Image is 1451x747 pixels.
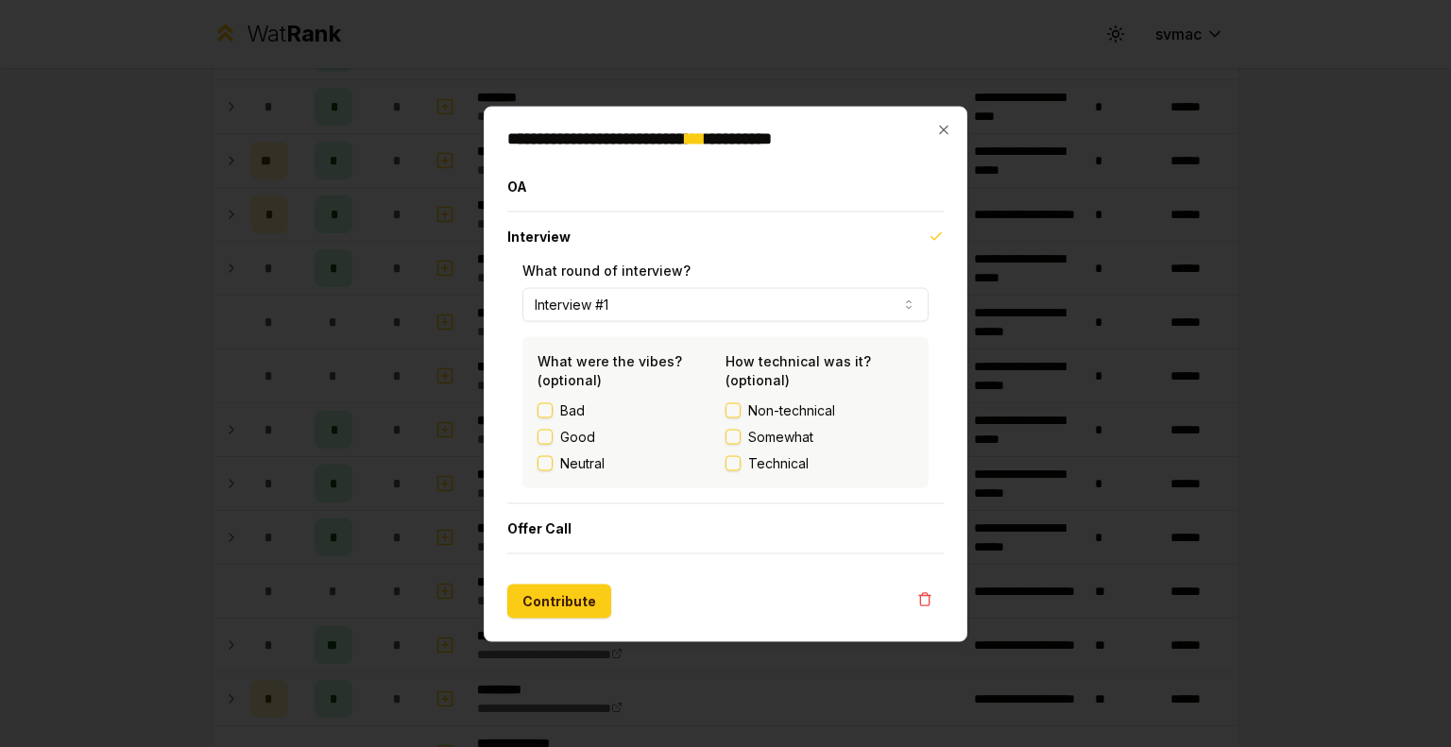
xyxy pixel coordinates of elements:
[725,352,871,387] label: How technical was it? (optional)
[560,453,605,472] label: Neutral
[725,402,741,417] button: Non-technical
[748,400,835,419] span: Non-technical
[507,261,944,502] div: Interview
[507,584,611,618] button: Contribute
[748,427,813,446] span: Somewhat
[725,455,741,470] button: Technical
[507,161,944,211] button: OA
[522,262,691,278] label: What round of interview?
[538,352,682,387] label: What were the vibes? (optional)
[748,453,809,472] span: Technical
[560,427,595,446] label: Good
[507,212,944,261] button: Interview
[560,400,585,419] label: Bad
[507,503,944,552] button: Offer Call
[725,429,741,444] button: Somewhat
